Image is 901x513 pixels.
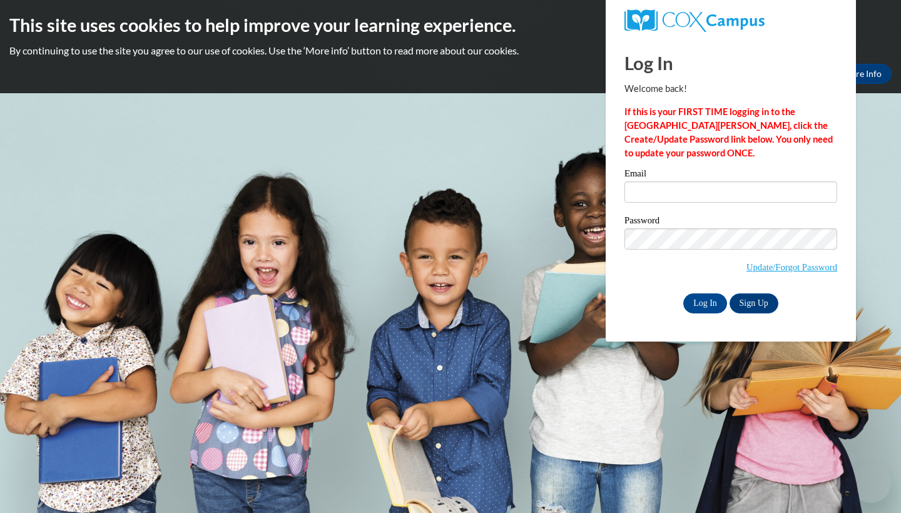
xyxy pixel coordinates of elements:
[746,262,837,272] a: Update/Forgot Password
[624,106,833,158] strong: If this is your FIRST TIME logging in to the [GEOGRAPHIC_DATA][PERSON_NAME], click the Create/Upd...
[9,44,892,58] p: By continuing to use the site you agree to our use of cookies. Use the ‘More info’ button to read...
[624,169,837,181] label: Email
[624,9,837,32] a: COX Campus
[683,293,727,313] input: Log In
[730,293,778,313] a: Sign Up
[624,9,765,32] img: COX Campus
[833,64,892,84] a: More Info
[624,216,837,228] label: Password
[851,463,891,503] iframe: Button to launch messaging window
[9,13,892,38] h2: This site uses cookies to help improve your learning experience.
[624,50,837,76] h1: Log In
[624,82,837,96] p: Welcome back!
